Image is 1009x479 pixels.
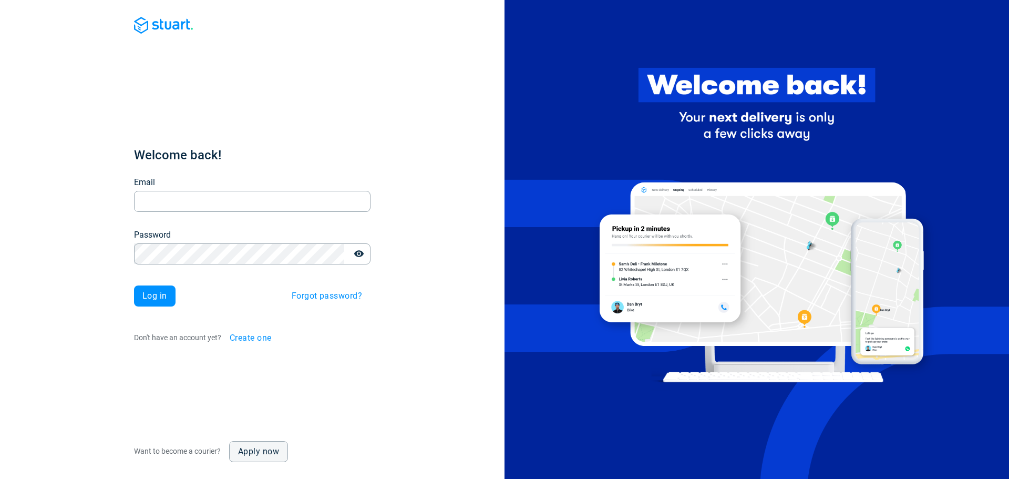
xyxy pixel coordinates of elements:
[134,17,193,34] img: Blue logo
[134,229,171,241] label: Password
[134,286,176,307] button: Log in
[134,447,221,455] span: Want to become a courier?
[292,292,362,300] span: Forgot password?
[134,333,221,341] span: Don't have an account yet?
[230,334,272,342] span: Create one
[142,292,167,300] span: Log in
[229,441,288,462] a: Apply now
[221,328,280,349] button: Create one
[134,147,370,164] h1: Welcome back!
[238,447,279,456] span: Apply now
[134,176,155,189] label: Email
[283,286,370,307] button: Forgot password?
